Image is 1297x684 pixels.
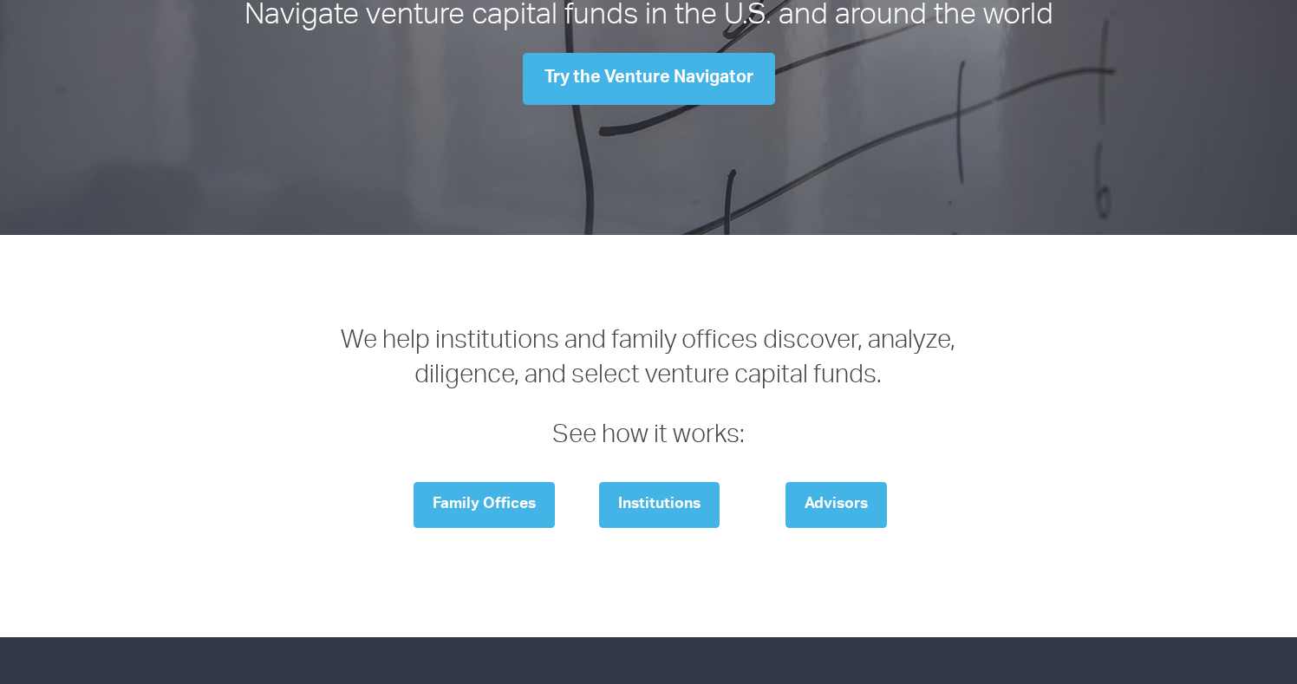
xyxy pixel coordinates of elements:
a: Advisors [785,482,887,528]
h3: We help institutions and family offices discover, analyze, diligence, and select venture capital ... [338,325,960,455]
a: Institutions [599,482,720,528]
a: Family Offices [414,482,555,528]
p: See how it works: [338,420,960,454]
a: Try the Venture Navigator [523,53,775,105]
